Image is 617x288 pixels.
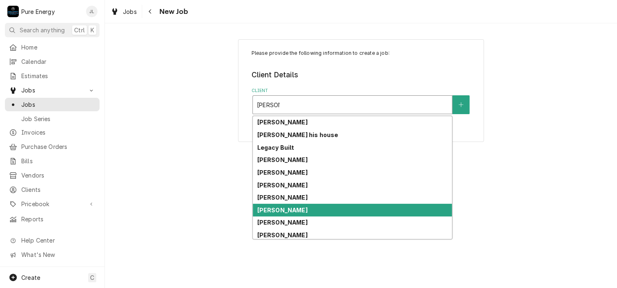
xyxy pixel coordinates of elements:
button: Search anythingCtrlK [5,23,100,37]
div: JL [86,6,98,17]
a: Home [5,40,100,54]
span: Job Series [21,115,95,123]
a: Bills [5,154,100,168]
span: Reports [21,215,95,223]
div: Job Create/Update [238,39,484,142]
a: Estimates [5,69,100,83]
span: Invoices [21,128,95,137]
a: Vendors [5,169,100,182]
span: New Job [157,6,188,17]
div: Client [252,88,471,114]
a: Invoices [5,126,100,139]
label: Client [252,88,471,94]
span: Jobs [123,7,137,16]
span: Search anything [20,26,65,34]
span: What's New [21,250,95,259]
strong: [PERSON_NAME] [257,194,307,201]
strong: [PERSON_NAME] [257,182,307,189]
span: Clients [21,185,95,194]
span: Bills [21,157,95,165]
a: Calendar [5,55,100,68]
span: Jobs [21,100,95,109]
span: Home [21,43,95,52]
a: Jobs [107,5,140,18]
span: C [90,273,94,282]
a: Go to What's New [5,248,100,261]
strong: [PERSON_NAME] [257,169,307,176]
button: Create New Client [452,95,470,114]
a: Job Series [5,112,100,126]
div: Pure Energy [21,7,55,16]
a: Purchase Orders [5,140,100,153]
span: Help Center [21,236,95,245]
span: K [91,26,94,34]
span: Create [21,274,40,281]
strong: [PERSON_NAME] [257,232,307,239]
span: Purchase Orders [21,142,95,151]
button: Navigate back [144,5,157,18]
p: Please provide the following information to create a job: [252,49,471,57]
strong: [PERSON_NAME] [257,119,307,126]
span: Vendors [21,171,95,180]
a: Go to Jobs [5,83,100,97]
a: Go to Help Center [5,234,100,247]
div: Pure Energy's Avatar [7,6,19,17]
div: P [7,6,19,17]
span: Jobs [21,86,83,94]
span: Calendar [21,57,95,66]
strong: [PERSON_NAME] [257,156,307,163]
span: Pricebook [21,200,83,208]
legend: Client Details [252,70,471,80]
strong: [PERSON_NAME] his house [257,131,338,138]
strong: [PERSON_NAME] [257,207,307,214]
div: Job Create/Update Form [252,49,471,114]
a: Jobs [5,98,100,111]
span: Estimates [21,72,95,80]
svg: Create New Client [458,102,463,108]
div: James Linnenkamp's Avatar [86,6,98,17]
a: Clients [5,183,100,196]
strong: Legacy Built [257,144,294,151]
span: Ctrl [74,26,85,34]
strong: [PERSON_NAME] [257,219,307,226]
a: Go to Pricebook [5,197,100,211]
a: Reports [5,212,100,226]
